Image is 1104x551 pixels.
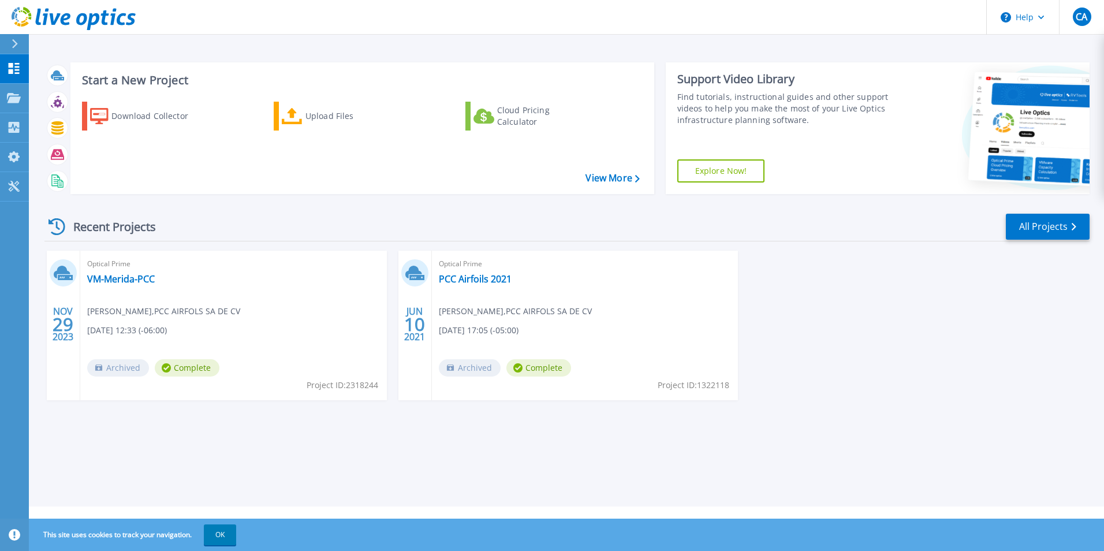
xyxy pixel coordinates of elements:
[204,524,236,545] button: OK
[155,359,219,377] span: Complete
[677,91,893,126] div: Find tutorials, instructional guides and other support videos to help you make the most of your L...
[274,102,402,131] a: Upload Files
[439,258,732,270] span: Optical Prime
[87,359,149,377] span: Archived
[439,359,501,377] span: Archived
[497,105,590,128] div: Cloud Pricing Calculator
[52,303,74,345] div: NOV 2023
[44,213,171,241] div: Recent Projects
[87,273,155,285] a: VM-Merida-PCC
[585,173,639,184] a: View More
[305,105,398,128] div: Upload Files
[439,324,519,337] span: [DATE] 17:05 (-05:00)
[658,379,729,392] span: Project ID: 1322118
[82,102,211,131] a: Download Collector
[506,359,571,377] span: Complete
[677,159,765,183] a: Explore Now!
[53,319,73,329] span: 29
[404,303,426,345] div: JUN 2021
[82,74,639,87] h3: Start a New Project
[465,102,594,131] a: Cloud Pricing Calculator
[439,305,592,318] span: [PERSON_NAME] , PCC AIRFOLS SA DE CV
[404,319,425,329] span: 10
[87,258,380,270] span: Optical Prime
[32,524,236,545] span: This site uses cookies to track your navigation.
[111,105,204,128] div: Download Collector
[439,273,512,285] a: PCC Airfoils 2021
[1076,12,1087,21] span: CA
[677,72,893,87] div: Support Video Library
[87,324,167,337] span: [DATE] 12:33 (-06:00)
[307,379,378,392] span: Project ID: 2318244
[1006,214,1090,240] a: All Projects
[87,305,240,318] span: [PERSON_NAME] , PCC AIRFOLS SA DE CV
